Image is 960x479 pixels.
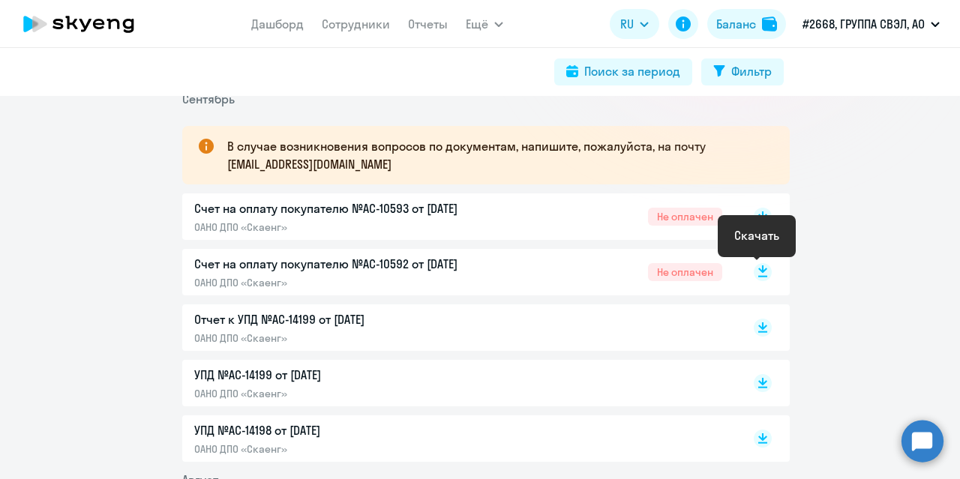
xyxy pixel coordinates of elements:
p: УПД №AC-14198 от [DATE] [194,421,509,439]
span: Не оплачен [648,208,722,226]
div: Баланс [716,15,756,33]
p: Отчет к УПД №AC-14199 от [DATE] [194,310,509,328]
span: Не оплачен [648,263,722,281]
a: Отчет к УПД №AC-14199 от [DATE]ОАНО ДПО «Скаенг» [194,310,722,345]
a: Дашборд [251,16,304,31]
button: Фильтр [701,58,784,85]
button: Балансbalance [707,9,786,39]
button: Поиск за период [554,58,692,85]
div: Фильтр [731,62,772,80]
button: #2668, ГРУППА СВЭЛ, АО [795,6,947,42]
a: Счет на оплату покупателю №AC-10593 от [DATE]ОАНО ДПО «Скаенг»Не оплачен [194,199,722,234]
a: Отчеты [408,16,448,31]
a: Счет на оплату покупателю №AC-10592 от [DATE]ОАНО ДПО «Скаенг»Не оплачен [194,255,722,289]
p: В случае возникновения вопросов по документам, напишите, пожалуйста, на почту [EMAIL_ADDRESS][DOM... [227,137,763,173]
button: Ещё [466,9,503,39]
a: УПД №AC-14198 от [DATE]ОАНО ДПО «Скаенг» [194,421,722,456]
a: УПД №AC-14199 от [DATE]ОАНО ДПО «Скаенг» [194,366,722,400]
p: Счет на оплату покупателю №AC-10593 от [DATE] [194,199,509,217]
p: #2668, ГРУППА СВЭЛ, АО [802,15,925,33]
p: ОАНО ДПО «Скаенг» [194,387,509,400]
button: RU [610,9,659,39]
a: Сотрудники [322,16,390,31]
p: Счет на оплату покупателю №AC-10592 от [DATE] [194,255,509,273]
p: ОАНО ДПО «Скаенг» [194,442,509,456]
p: УПД №AC-14199 от [DATE] [194,366,509,384]
p: ОАНО ДПО «Скаенг» [194,220,509,234]
span: RU [620,15,634,33]
span: Ещё [466,15,488,33]
div: Скачать [734,226,779,244]
div: Поиск за период [584,62,680,80]
p: ОАНО ДПО «Скаенг» [194,331,509,345]
img: balance [762,16,777,31]
span: Сентябрь [182,91,235,106]
p: ОАНО ДПО «Скаенг» [194,276,509,289]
